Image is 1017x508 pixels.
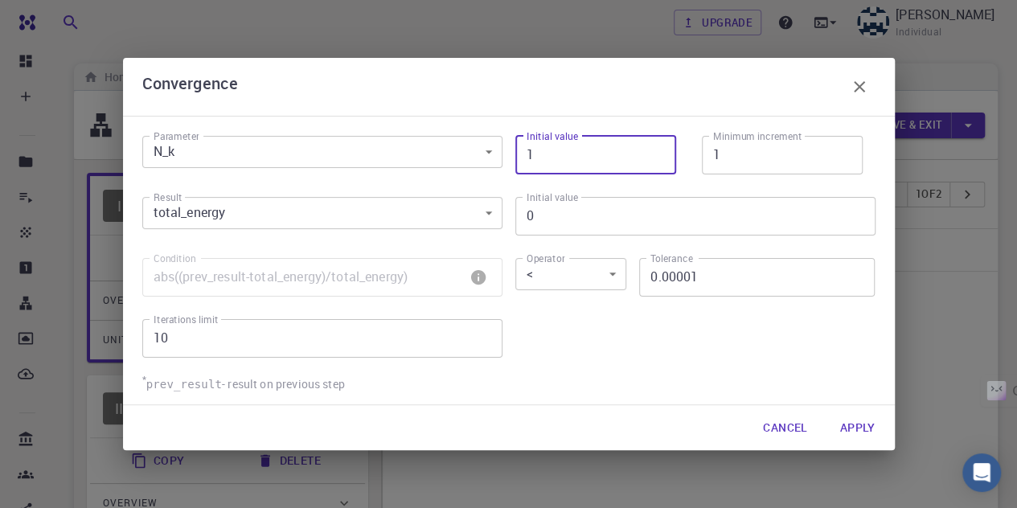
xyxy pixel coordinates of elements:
[527,190,578,204] label: Initial value
[515,258,627,290] div: <
[142,136,502,168] div: N_k
[154,129,199,143] label: Parameter
[465,264,491,290] button: info
[527,252,564,265] label: Operator
[827,412,888,444] button: Apply
[10,11,45,26] span: الدعم
[146,377,222,390] code: prev_result
[142,71,239,103] h6: Convergence
[154,190,182,204] label: Result
[142,197,502,229] div: total_energy
[962,453,1001,492] div: Open Intercom Messenger
[154,252,196,265] label: Condition
[142,374,876,392] p: - result on previous step
[713,129,802,143] label: Minimum increment
[650,252,693,265] label: Tolerance
[154,313,219,326] label: Iterations limit
[527,129,578,143] label: Initial value
[750,412,820,444] button: Cancel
